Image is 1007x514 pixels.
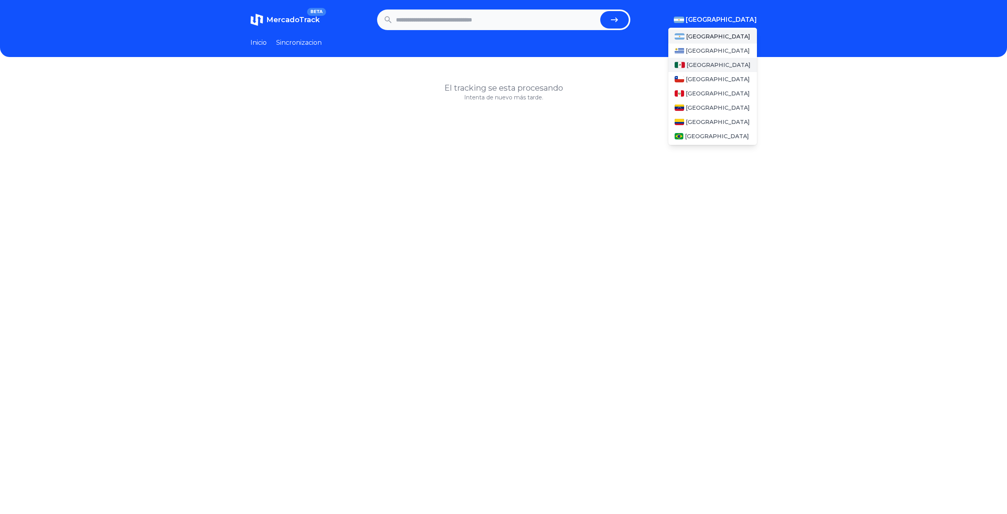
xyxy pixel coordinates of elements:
[686,89,750,97] span: [GEOGRAPHIC_DATA]
[276,38,322,48] a: Sincronizacion
[674,15,757,25] button: [GEOGRAPHIC_DATA]
[250,13,320,26] a: MercadoTrackBETA
[668,29,757,44] a: Argentina[GEOGRAPHIC_DATA]
[685,132,749,140] span: [GEOGRAPHIC_DATA]
[675,48,684,54] img: Uruguay
[668,72,757,86] a: Chile[GEOGRAPHIC_DATA]
[675,33,685,40] img: Argentina
[686,47,750,55] span: [GEOGRAPHIC_DATA]
[668,58,757,72] a: Mexico[GEOGRAPHIC_DATA]
[686,32,750,40] span: [GEOGRAPHIC_DATA]
[675,76,684,82] img: Chile
[674,17,684,23] img: Argentina
[250,93,757,101] p: Intenta de nuevo más tarde.
[668,86,757,101] a: Peru[GEOGRAPHIC_DATA]
[668,101,757,115] a: Venezuela[GEOGRAPHIC_DATA]
[668,115,757,129] a: Colombia[GEOGRAPHIC_DATA]
[250,82,757,93] h1: El tracking se esta procesando
[686,15,757,25] span: [GEOGRAPHIC_DATA]
[675,119,684,125] img: Colombia
[686,75,750,83] span: [GEOGRAPHIC_DATA]
[668,44,757,58] a: Uruguay[GEOGRAPHIC_DATA]
[675,105,684,111] img: Venezuela
[266,15,320,24] span: MercadoTrack
[686,118,750,126] span: [GEOGRAPHIC_DATA]
[668,129,757,143] a: Brasil[GEOGRAPHIC_DATA]
[675,90,684,97] img: Peru
[307,8,326,16] span: BETA
[250,38,267,48] a: Inicio
[675,62,685,68] img: Mexico
[687,61,751,69] span: [GEOGRAPHIC_DATA]
[686,104,750,112] span: [GEOGRAPHIC_DATA]
[250,13,263,26] img: MercadoTrack
[675,133,684,139] img: Brasil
